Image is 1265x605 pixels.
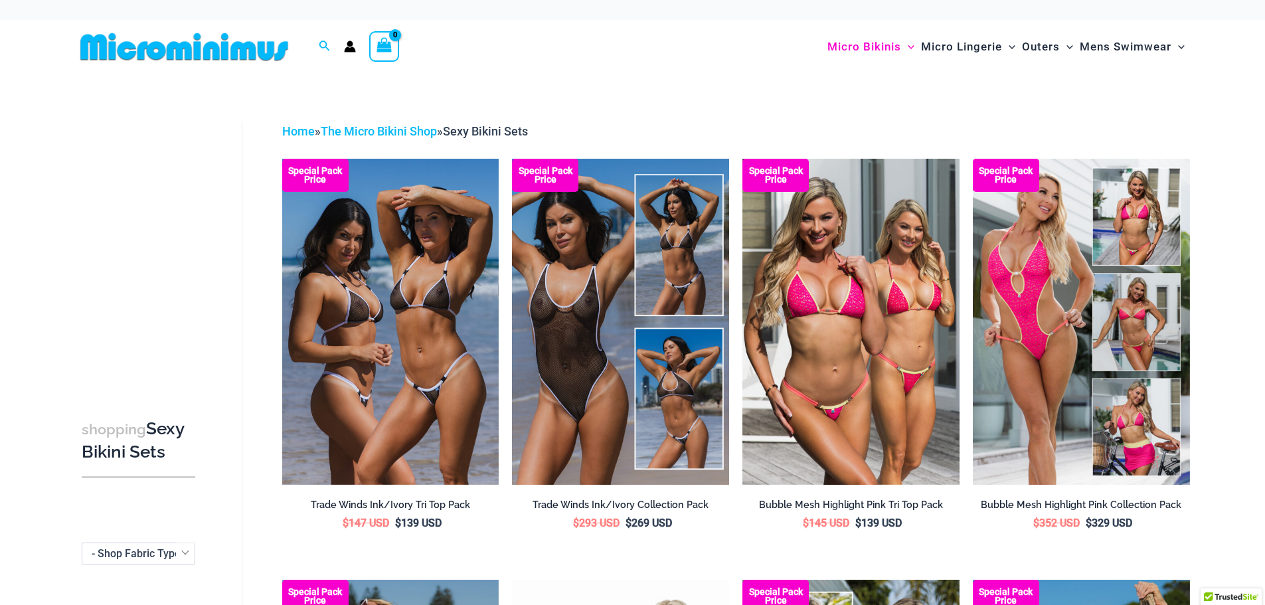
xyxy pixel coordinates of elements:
[921,30,1002,64] span: Micro Lingerie
[282,499,499,511] h2: Trade Winds Ink/Ivory Tri Top Pack
[742,159,960,484] img: Tri Top Pack F
[626,517,632,529] span: $
[1086,517,1132,529] bdi: 329 USD
[395,517,442,529] bdi: 139 USD
[1086,517,1092,529] span: $
[344,41,356,52] a: Account icon link
[742,499,960,516] a: Bubble Mesh Highlight Pink Tri Top Pack
[512,167,578,184] b: Special Pack Price
[92,547,181,560] span: - Shop Fabric Type
[282,167,349,184] b: Special Pack Price
[973,159,1190,484] img: Collection Pack F
[282,159,499,484] a: Top Bum Pack Top Bum Pack bTop Bum Pack b
[1033,517,1080,529] bdi: 352 USD
[855,517,861,529] span: $
[282,124,315,138] a: Home
[1033,517,1039,529] span: $
[443,124,528,138] span: Sexy Bikini Sets
[573,517,579,529] span: $
[626,517,672,529] bdi: 269 USD
[822,25,1191,69] nav: Site Navigation
[512,159,729,484] img: Collection Pack
[1002,30,1015,64] span: Menu Toggle
[827,30,901,64] span: Micro Bikinis
[82,111,201,377] iframe: TrustedSite Certified
[75,32,294,62] img: MM SHOP LOGO FLAT
[973,159,1190,484] a: Collection Pack F Collection Pack BCollection Pack B
[855,517,902,529] bdi: 139 USD
[1022,30,1060,64] span: Outers
[282,159,499,484] img: Top Bum Pack
[82,418,195,464] h3: Sexy Bikini Sets
[973,499,1190,511] h2: Bubble Mesh Highlight Pink Collection Pack
[512,499,729,511] h2: Trade Winds Ink/Ivory Collection Pack
[369,31,400,62] a: View Shopping Cart, empty
[343,517,389,529] bdi: 147 USD
[512,159,729,484] a: Collection Pack Collection Pack b (1)Collection Pack b (1)
[918,27,1019,67] a: Micro LingerieMenu ToggleMenu Toggle
[1019,27,1076,67] a: OutersMenu ToggleMenu Toggle
[321,124,437,138] a: The Micro Bikini Shop
[282,588,349,605] b: Special Pack Price
[973,588,1039,605] b: Special Pack Price
[573,517,620,529] bdi: 293 USD
[395,517,401,529] span: $
[824,27,918,67] a: Micro BikinisMenu ToggleMenu Toggle
[512,499,729,516] a: Trade Winds Ink/Ivory Collection Pack
[973,499,1190,516] a: Bubble Mesh Highlight Pink Collection Pack
[319,39,331,55] a: Search icon link
[901,30,914,64] span: Menu Toggle
[1171,30,1185,64] span: Menu Toggle
[343,517,349,529] span: $
[282,499,499,516] a: Trade Winds Ink/Ivory Tri Top Pack
[82,543,195,564] span: - Shop Fabric Type
[973,167,1039,184] b: Special Pack Price
[1060,30,1073,64] span: Menu Toggle
[742,499,960,511] h2: Bubble Mesh Highlight Pink Tri Top Pack
[1080,30,1171,64] span: Mens Swimwear
[803,517,849,529] bdi: 145 USD
[1076,27,1188,67] a: Mens SwimwearMenu ToggleMenu Toggle
[742,159,960,484] a: Tri Top Pack F Tri Top Pack BTri Top Pack B
[82,421,146,438] span: shopping
[742,588,809,605] b: Special Pack Price
[282,124,528,138] span: » »
[803,517,809,529] span: $
[742,167,809,184] b: Special Pack Price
